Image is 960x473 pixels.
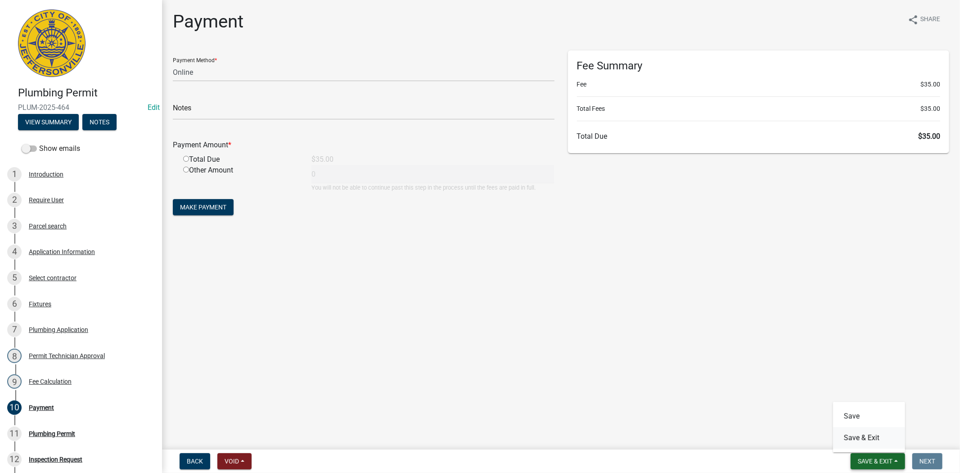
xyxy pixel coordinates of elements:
[7,349,22,363] div: 8
[29,197,64,203] div: Require User
[180,204,226,211] span: Make Payment
[7,271,22,285] div: 5
[187,458,203,465] span: Back
[908,14,919,25] i: share
[7,167,22,182] div: 1
[173,11,243,32] h1: Payment
[7,452,22,467] div: 12
[7,193,22,207] div: 2
[18,114,79,130] button: View Summary
[577,80,941,89] li: Fee
[29,378,72,385] div: Fee Calculation
[180,453,210,469] button: Back
[7,400,22,415] div: 10
[7,297,22,311] div: 6
[901,11,947,28] button: shareShare
[18,9,86,77] img: City of Jeffersonville, Indiana
[176,154,305,165] div: Total Due
[173,199,234,215] button: Make Payment
[29,249,95,255] div: Application Information
[166,140,561,150] div: Payment Amount
[29,301,51,307] div: Fixtures
[148,103,160,112] wm-modal-confirm: Edit Application Number
[29,456,82,463] div: Inspection Request
[7,374,22,389] div: 9
[217,453,252,469] button: Void
[29,327,88,333] div: Plumbing Application
[176,165,305,192] div: Other Amount
[912,453,942,469] button: Next
[22,143,80,154] label: Show emails
[18,86,155,100] h4: Plumbing Permit
[833,427,905,449] button: Save & Exit
[7,427,22,441] div: 11
[833,405,905,427] button: Save
[920,14,940,25] span: Share
[18,103,144,112] span: PLUM-2025-464
[920,104,940,114] span: $35.00
[577,132,941,141] h6: Total Due
[18,119,79,126] wm-modal-confirm: Summary
[29,353,105,359] div: Permit Technician Approval
[920,80,940,89] span: $35.00
[577,59,941,73] h6: Fee Summary
[577,104,941,114] li: Total Fees
[29,405,54,411] div: Payment
[851,453,905,469] button: Save & Exit
[7,245,22,259] div: 4
[29,171,63,177] div: Introduction
[148,103,160,112] a: Edit
[29,431,75,437] div: Plumbing Permit
[82,119,117,126] wm-modal-confirm: Notes
[225,458,239,465] span: Void
[29,223,67,229] div: Parcel search
[858,458,892,465] span: Save & Exit
[833,402,905,452] div: Save & Exit
[29,275,77,281] div: Select contractor
[7,323,22,337] div: 7
[918,132,940,141] span: $35.00
[919,458,935,465] span: Next
[7,219,22,233] div: 3
[82,114,117,130] button: Notes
